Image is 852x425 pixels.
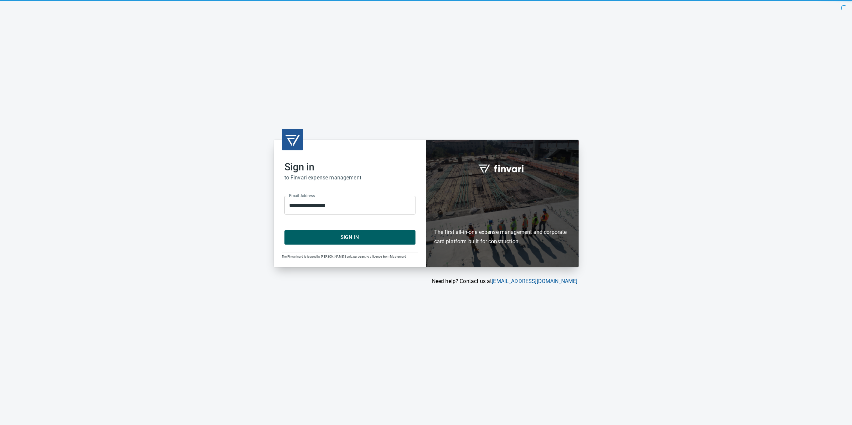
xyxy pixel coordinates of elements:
[284,132,300,148] img: transparent_logo.png
[274,277,578,285] p: Need help? Contact us at
[282,255,406,258] span: The Finvari card is issued by [PERSON_NAME] Bank, pursuant to a license from Mastercard
[284,161,415,173] h2: Sign in
[426,140,579,267] div: Finvari
[434,189,571,246] h6: The first all-in-one expense management and corporate card platform built for construction.
[292,233,408,242] span: Sign In
[492,278,577,284] a: [EMAIL_ADDRESS][DOMAIN_NAME]
[477,161,527,176] img: fullword_logo_white.png
[284,230,415,244] button: Sign In
[284,173,415,182] h6: to Finvari expense management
